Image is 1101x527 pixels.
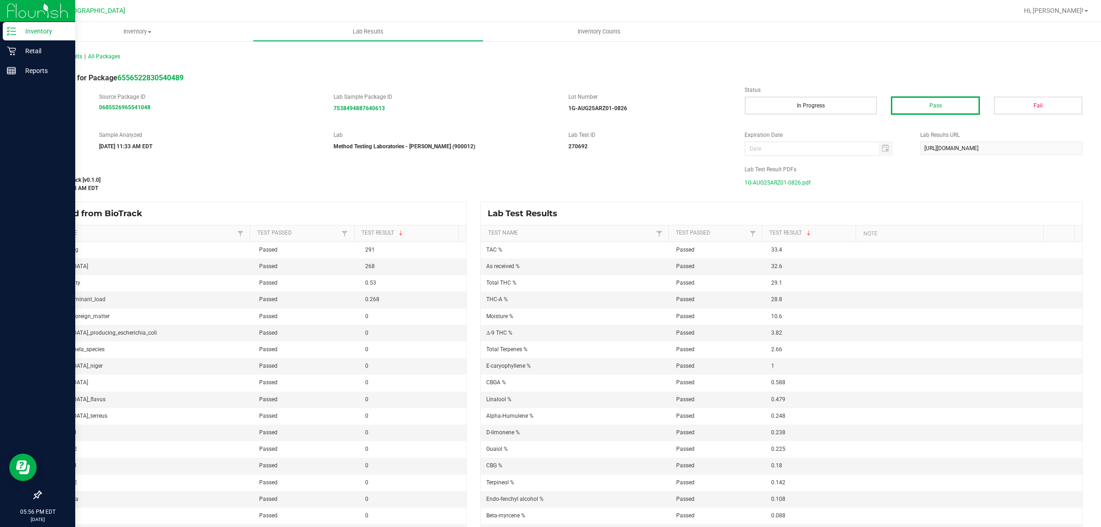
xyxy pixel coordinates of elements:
[486,363,531,369] span: E-caryophyllene %
[745,86,1083,94] label: Status
[771,346,782,353] span: 2.66
[486,346,528,353] span: Total Terpenes %
[486,512,525,519] span: Beta-myrcene %
[771,296,782,303] span: 28.8
[365,346,368,353] span: 0
[676,296,695,303] span: Passed
[856,225,1043,242] th: Note
[259,496,278,502] span: Passed
[334,143,475,150] strong: Method Testing Laboratories - [PERSON_NAME] (900012)
[771,263,782,269] span: 32.6
[676,446,695,452] span: Passed
[365,379,368,386] span: 0
[771,379,785,386] span: 0.588
[484,22,714,41] a: Inventory Counts
[99,93,320,101] label: Source Package ID
[654,228,665,239] a: Filter
[365,263,375,269] span: 268
[253,22,484,41] a: Lab Results
[22,22,253,41] a: Inventory
[771,429,785,436] span: 0.238
[771,330,782,336] span: 3.82
[365,429,368,436] span: 0
[676,496,695,502] span: Passed
[486,296,508,303] span: THC-A %
[334,93,555,101] label: Lab Sample Package ID
[486,429,520,436] span: D-limonene %
[486,396,512,403] span: Linalool %
[16,26,71,37] p: Inventory
[365,413,368,419] span: 0
[259,429,278,436] span: Passed
[486,379,506,386] span: CBGA %
[771,363,774,369] span: 1
[117,73,183,82] strong: 6556522830540489
[676,429,695,436] span: Passed
[22,28,253,36] span: Inventory
[771,280,782,286] span: 29.1
[771,247,782,253] span: 33.4
[259,346,278,353] span: Passed
[365,462,368,469] span: 0
[365,247,375,253] span: 291
[676,462,695,469] span: Passed
[486,313,513,320] span: Moisture %
[259,247,278,253] span: Passed
[676,280,695,286] span: Passed
[994,96,1083,115] button: Fail
[745,165,1083,174] label: Lab Test Result PDFs
[745,131,907,139] label: Expiration Date
[676,479,695,486] span: Passed
[771,479,785,486] span: 0.142
[920,131,1083,139] label: Lab Results URL
[486,330,512,336] span: Δ-9 THC %
[676,379,695,386] span: Passed
[486,496,544,502] span: Endo-fenchyl alcohol %
[259,379,278,386] span: Passed
[16,65,71,76] p: Reports
[771,446,785,452] span: 0.225
[99,131,320,139] label: Sample Analyzed
[568,93,731,101] label: Lot Number
[365,313,368,320] span: 0
[568,131,731,139] label: Lab Test ID
[99,104,150,111] strong: 0685526965541048
[488,208,564,219] span: Lab Test Results
[676,330,695,336] span: Passed
[676,263,695,269] span: Passed
[365,496,368,502] span: 0
[676,313,695,320] span: Passed
[486,479,514,486] span: Terpineol %
[259,263,278,269] span: Passed
[4,516,71,523] p: [DATE]
[259,396,278,403] span: Passed
[48,230,234,237] a: Test NameSortable
[259,512,278,519] span: Passed
[745,96,878,115] button: In Progress
[46,413,107,419] span: [MEDICAL_DATA]_terreus
[259,413,278,419] span: Passed
[365,363,368,369] span: 0
[676,247,695,253] span: Passed
[568,143,588,150] strong: 270692
[259,363,278,369] span: Passed
[334,105,385,112] a: 7538494887640613
[565,28,633,36] span: Inventory Counts
[365,296,379,303] span: 0.268
[805,230,812,237] span: Sortable
[259,313,278,320] span: Passed
[486,247,502,253] span: TAC %
[99,143,152,150] strong: [DATE] 11:33 AM EDT
[9,454,37,481] iframe: Resource center
[486,462,502,469] span: CBG %
[771,496,785,502] span: 0.108
[365,396,368,403] span: 0
[747,228,758,239] a: Filter
[334,131,555,139] label: Lab
[259,296,278,303] span: Passed
[7,66,16,75] inline-svg: Reports
[88,53,120,60] span: All Packages
[676,230,747,237] a: Test PassedSortable
[7,27,16,36] inline-svg: Inventory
